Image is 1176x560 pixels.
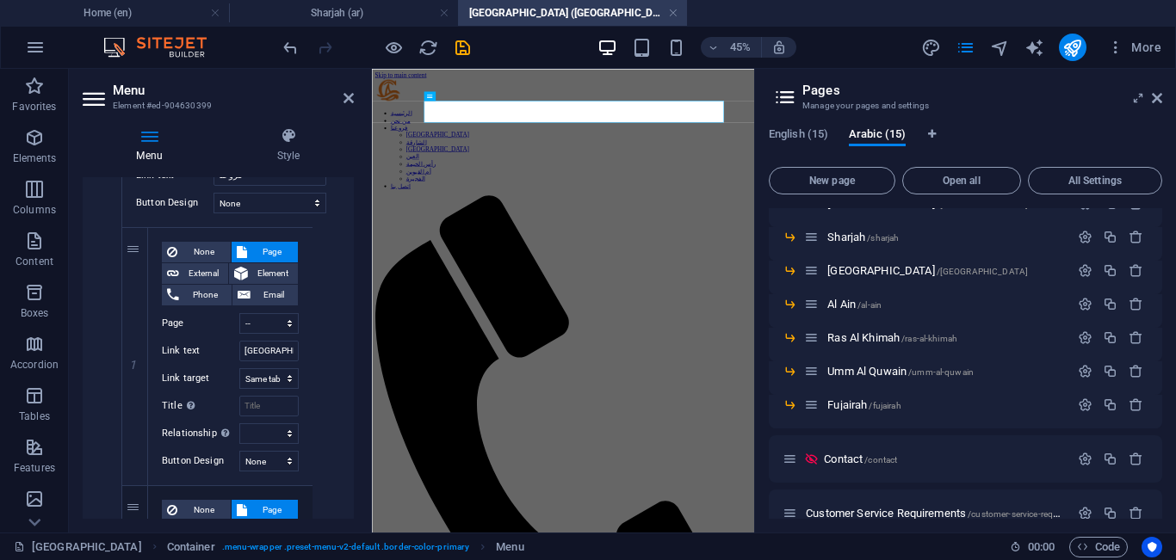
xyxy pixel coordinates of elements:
button: More [1100,34,1168,61]
h4: Sharjah (ar) [229,3,458,22]
h2: Pages [802,83,1162,98]
button: reload [418,37,438,58]
i: Design (Ctrl+Alt+Y) [921,38,941,58]
div: Duplicate [1103,506,1117,520]
button: None [162,500,231,520]
span: : [1040,540,1043,553]
i: Save (Ctrl+S) [453,38,473,58]
div: Customer Service Requirements/customer-service-requirements [801,508,1069,519]
div: Fujairah/fujairah [822,399,1069,410]
button: All Settings [1028,167,1162,194]
span: Click to open page [827,298,882,311]
p: Favorites [12,100,56,114]
div: Remove [1129,506,1143,520]
button: save [452,37,473,58]
div: Sharjah/sharjah [822,231,1069,243]
button: New page [769,167,895,194]
button: Phone [162,285,232,305]
div: Duplicate [1103,364,1117,378]
div: Remove [1129,330,1143,345]
div: Settings [1078,397,1092,412]
input: Link text... [239,341,299,361]
span: /fujairah [869,401,901,410]
span: Click to open page [827,365,974,378]
img: Editor Logo [99,37,228,58]
button: Click here to leave preview mode and continue editing [383,37,404,58]
span: Click to select. Double-click to edit [496,537,523,557]
div: Remove [1129,297,1143,311]
button: Code [1069,537,1128,557]
div: Remove [1129,452,1143,466]
p: Elements [13,151,57,165]
div: Remove [1129,397,1143,412]
h3: Manage your pages and settings [802,98,1128,114]
div: Duplicate [1103,330,1117,345]
button: Element [229,263,298,284]
p: Features [14,461,55,475]
span: Click to open page [824,452,897,465]
p: Columns [13,203,56,217]
i: On resize automatically adjust zoom level to fit chosen device. [771,40,787,55]
span: Open all [910,175,1013,186]
h4: Style [223,127,354,163]
p: Boxes [21,306,49,320]
label: Button Design [162,451,239,471]
button: Page [232,242,299,262]
div: Settings [1078,330,1092,345]
span: Phone [184,285,226,305]
span: Arabic (15) [849,124,906,148]
div: Settings [1078,452,1092,466]
div: Al Ain/al-ain [822,298,1069,310]
span: None [183,242,226,262]
span: 00 00 [1028,537,1055,557]
span: /ras-al-khimah [901,334,957,343]
button: Open all [902,167,1021,194]
span: New page [777,175,888,186]
label: Title [162,396,239,416]
div: Settings [1078,263,1092,278]
span: All Settings [1036,175,1154,186]
span: /umm-al-quwain [908,367,974,377]
div: Language Tabs [769,127,1162,160]
i: AI Writer [1024,38,1044,58]
h4: Menu [83,127,223,163]
span: Click to open page [806,507,1092,520]
div: Duplicate [1103,230,1117,244]
h6: Session time [1010,537,1055,557]
span: Page [252,242,294,262]
button: navigator [990,37,1011,58]
span: /al-ain [857,300,882,310]
a: Skip to main content [7,7,121,22]
span: Sharjah [827,231,899,243]
label: Link target [162,368,239,389]
h6: 45% [727,37,754,58]
label: Relationship [162,423,239,444]
button: publish [1059,34,1086,61]
div: Duplicate [1103,397,1117,412]
button: design [921,37,942,58]
nav: breadcrumb [167,537,524,557]
div: Settings [1078,297,1092,311]
span: Click to open page [827,398,901,411]
i: Undo: Change menu items (Ctrl+Z) [281,38,300,58]
p: Accordion [10,358,59,372]
button: text_generator [1024,37,1045,58]
div: Umm Al Quwain/umm-al-quwain [822,366,1069,377]
h4: [GEOGRAPHIC_DATA] ([GEOGRAPHIC_DATA]) [458,3,687,22]
button: Usercentrics [1142,537,1162,557]
span: /[GEOGRAPHIC_DATA] [937,267,1029,276]
p: Content [15,255,53,268]
i: Publish [1062,38,1082,58]
div: Duplicate [1103,263,1117,278]
span: /contact [864,455,897,465]
div: Duplicate [1103,297,1117,311]
label: Button Design [136,193,214,213]
span: Element [253,263,293,284]
span: Code [1077,537,1120,557]
button: None [162,242,231,262]
button: Email [232,285,299,305]
p: Tables [19,409,50,423]
span: [GEOGRAPHIC_DATA] [827,264,1028,277]
div: Ras Al Khimah/ras-al-khimah [822,332,1069,343]
button: pages [956,37,976,58]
